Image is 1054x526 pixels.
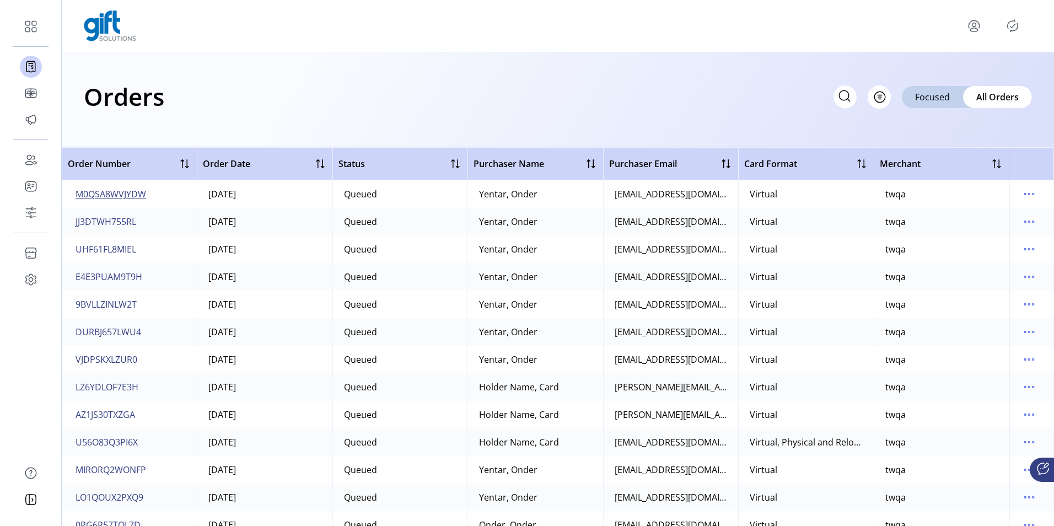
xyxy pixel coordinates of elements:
div: [EMAIL_ADDRESS][DOMAIN_NAME] [615,298,727,311]
div: twqa [885,243,906,256]
div: Holder Name, Card [479,380,559,394]
div: twqa [885,270,906,283]
span: Purchaser Email [609,157,677,170]
div: Yentar, Onder [479,298,537,311]
img: logo [84,10,136,41]
div: Yentar, Onder [479,325,537,339]
h1: Orders [84,77,164,116]
div: Yentar, Onder [479,243,537,256]
div: [PERSON_NAME][EMAIL_ADDRESS][DOMAIN_NAME] [615,408,727,421]
div: Queued [344,243,377,256]
div: twqa [885,491,906,504]
div: Yentar, Onder [479,215,537,228]
span: AZ1JS30TXZGA [76,408,135,421]
span: UHF61FL8MIEL [76,243,136,256]
button: menu [1020,185,1038,203]
div: Yentar, Onder [479,353,537,366]
div: Queued [344,436,377,449]
div: Queued [344,187,377,201]
div: Virtual [750,408,777,421]
span: E4E3PUAM9T9H [76,270,142,283]
span: U56O83Q3PI6X [76,436,138,449]
td: [DATE] [197,235,332,263]
div: [EMAIL_ADDRESS][DOMAIN_NAME] [615,353,727,366]
td: [DATE] [197,428,332,456]
button: menu [1020,433,1038,451]
span: LO1QOUX2PXQ9 [76,491,143,504]
span: M0QSA8WVJYDW [76,187,146,201]
div: [EMAIL_ADDRESS][DOMAIN_NAME] [615,325,727,339]
div: [EMAIL_ADDRESS][DOMAIN_NAME] [615,243,727,256]
div: Virtual [750,298,777,311]
div: Queued [344,353,377,366]
td: [DATE] [197,318,332,346]
div: [EMAIL_ADDRESS][DOMAIN_NAME] [615,270,727,283]
button: menu [1020,213,1038,230]
div: Yentar, Onder [479,270,537,283]
div: Queued [344,215,377,228]
td: [DATE] [197,291,332,318]
div: Virtual [750,325,777,339]
div: Queued [344,298,377,311]
div: twqa [885,187,906,201]
div: Holder Name, Card [479,436,559,449]
span: Merchant [880,157,921,170]
div: Virtual [750,187,777,201]
div: Queued [344,380,377,394]
div: twqa [885,298,906,311]
div: twqa [885,408,906,421]
div: Yentar, Onder [479,491,537,504]
div: twqa [885,215,906,228]
button: menu [1020,406,1038,423]
div: twqa [885,463,906,476]
td: [DATE] [197,263,332,291]
span: Focused [915,90,950,104]
div: Virtual [750,215,777,228]
div: Queued [344,270,377,283]
div: twqa [885,325,906,339]
div: Virtual [750,380,777,394]
button: M0QSA8WVJYDW [73,185,148,203]
button: menu [1020,461,1038,479]
div: Queued [344,463,377,476]
span: 9BVLLZINLW2T [76,298,137,311]
div: [PERSON_NAME][EMAIL_ADDRESS][DOMAIN_NAME] [615,380,727,394]
button: Filter Button [868,85,891,109]
span: Purchaser Name [474,157,544,170]
div: Queued [344,408,377,421]
button: JJ3DTWH755RL [73,213,138,230]
td: [DATE] [197,373,332,401]
button: menu [1020,268,1038,286]
button: LO1QOUX2PXQ9 [73,489,146,506]
button: U56O83Q3PI6X [73,433,140,451]
div: twqa [885,380,906,394]
div: twqa [885,353,906,366]
div: Yentar, Onder [479,463,537,476]
div: All Orders [963,86,1032,108]
span: JJ3DTWH755RL [76,215,136,228]
div: Focused [902,86,963,108]
button: AZ1JS30TXZGA [73,406,137,423]
div: [EMAIL_ADDRESS][DOMAIN_NAME] [615,215,727,228]
div: [EMAIL_ADDRESS][DOMAIN_NAME] [615,463,727,476]
div: Virtual, Physical and Reload [750,436,862,449]
button: E4E3PUAM9T9H [73,268,144,286]
td: [DATE] [197,484,332,511]
span: Order Date [203,157,250,170]
div: Queued [344,325,377,339]
td: [DATE] [197,401,332,428]
div: Virtual [750,243,777,256]
button: 9BVLLZINLW2T [73,296,139,313]
button: menu [1020,378,1038,396]
button: menu [1020,240,1038,258]
button: menu [1020,489,1038,506]
button: menu [1020,296,1038,313]
button: menu [1020,351,1038,368]
div: twqa [885,436,906,449]
button: Publisher Panel [1004,17,1021,35]
td: [DATE] [197,346,332,373]
td: [DATE] [197,456,332,484]
span: Status [338,157,365,170]
div: Virtual [750,463,777,476]
div: [EMAIL_ADDRESS][DOMAIN_NAME] [615,187,727,201]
